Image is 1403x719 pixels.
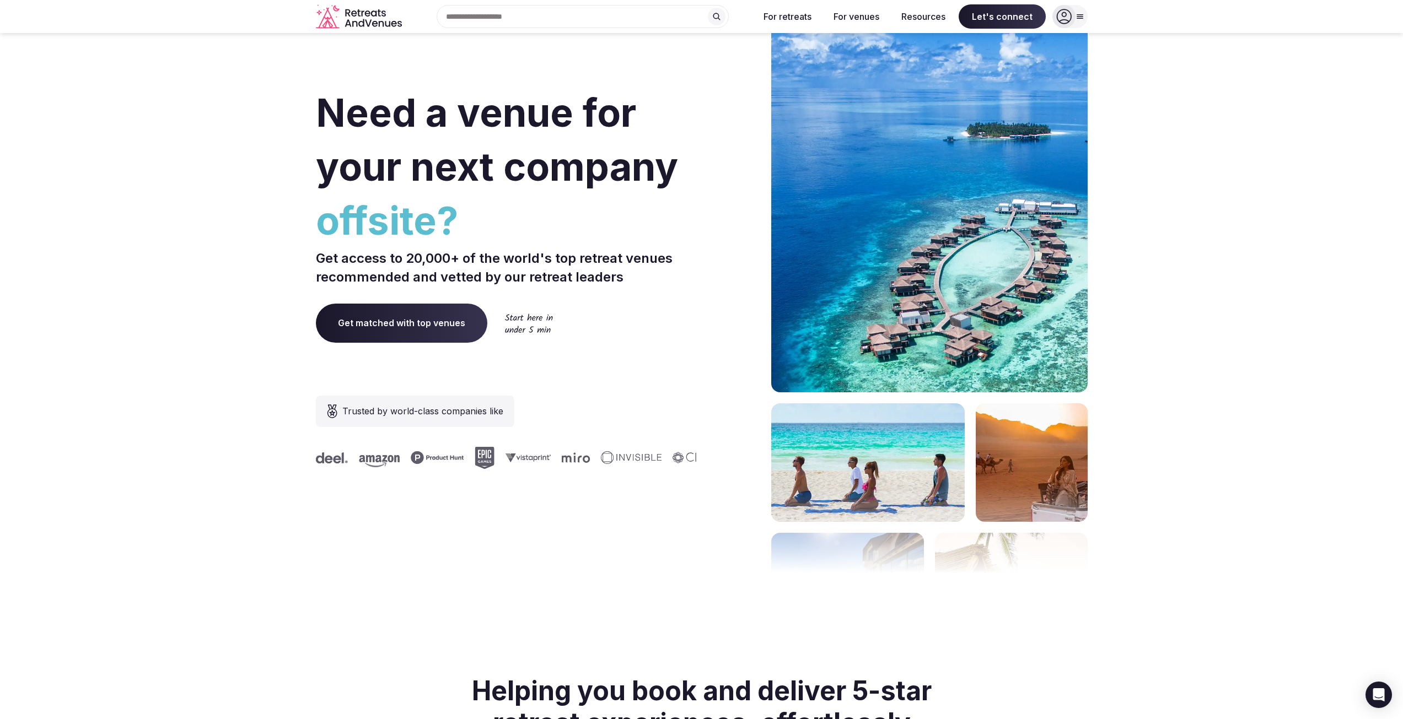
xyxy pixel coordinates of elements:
svg: Deel company logo [411,452,443,463]
img: villa overlooking water [771,403,965,522]
svg: Miro company logo [657,452,685,463]
span: Let's connect [959,4,1046,29]
div: Open Intercom Messenger [1366,682,1392,708]
a: Get matched with top venues [316,304,487,342]
svg: Retreats and Venues company logo [316,4,404,29]
span: offsite? [316,194,697,248]
span: Need a venue for your next company [316,89,678,190]
svg: Invisible company logo [288,451,349,464]
button: For venues [825,4,888,29]
svg: Epic Games company logo [570,447,590,469]
svg: Invisible company logo [696,451,757,464]
svg: Vistaprint company logo [601,453,646,462]
a: Visit the homepage [316,4,404,29]
img: Start here in under 5 min [505,313,553,333]
button: Resources [893,4,954,29]
img: two women walking down pier [976,403,1088,522]
span: Trusted by world-class companies like [342,404,503,418]
p: Get access to 20,000+ of the world's top retreat venues recommended and vetted by our retreat lea... [316,249,697,286]
button: For retreats [755,4,820,29]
